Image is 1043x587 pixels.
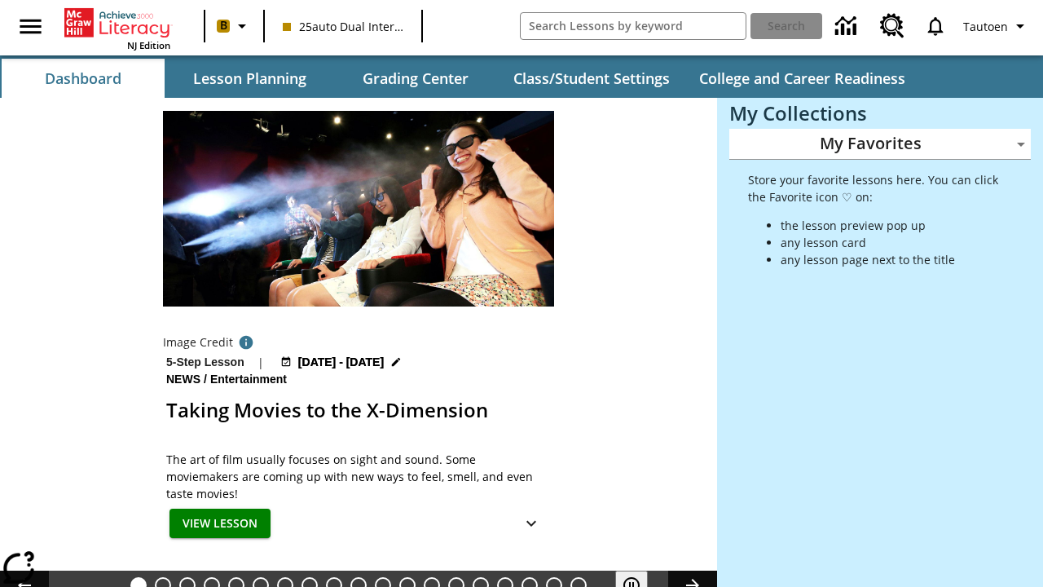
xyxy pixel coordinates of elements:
[963,18,1008,35] span: Tautoen
[500,59,683,98] button: Class/Student Settings
[729,102,1031,125] h3: My Collections
[166,451,551,502] p: The art of film usually focuses on sight and sound. Some moviemakers are coming up with new ways ...
[169,509,271,539] button: View Lesson
[729,129,1031,160] div: My Favorites
[277,354,406,371] button: Aug 18 - Aug 24 Choose Dates
[298,354,384,371] span: [DATE] - [DATE]
[748,171,1000,205] p: Store your favorite lessons here. You can click the Favorite icon ♡ on:
[64,5,170,51] div: Home
[7,2,55,51] button: Open side menu
[825,4,870,49] a: Data Center
[521,13,746,39] input: search field
[870,4,914,48] a: Resource Center, Will open in new tab
[163,334,233,351] p: Image Credit
[127,39,170,51] span: NJ Edition
[220,15,227,36] span: B
[204,373,207,386] span: /
[210,11,258,41] button: Boost Class color is peach. Change class color
[957,11,1036,41] button: Profile/Settings
[781,234,1000,251] li: any lesson card
[257,354,264,371] span: |
[283,18,403,35] span: 25auto Dual International
[166,395,551,425] h2: Taking Movies to the X-Dimension
[210,371,290,389] span: Entertainment
[515,509,548,539] button: Show Details
[163,111,554,307] img: Panel in front of the seats sprays water mist to the happy audience at a 4DX-equipped theater.
[781,217,1000,234] li: the lesson preview pop up
[2,59,165,98] button: Dashboard
[686,59,918,98] button: College and Career Readiness
[166,371,204,389] span: News
[64,7,170,39] a: Home
[334,59,497,98] button: Grading Center
[233,331,259,354] button: Photo credit: Photo by The Asahi Shimbun via Getty Images
[168,59,331,98] button: Lesson Planning
[781,251,1000,268] li: any lesson page next to the title
[166,354,244,371] p: 5-Step Lesson
[914,5,957,47] a: Notifications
